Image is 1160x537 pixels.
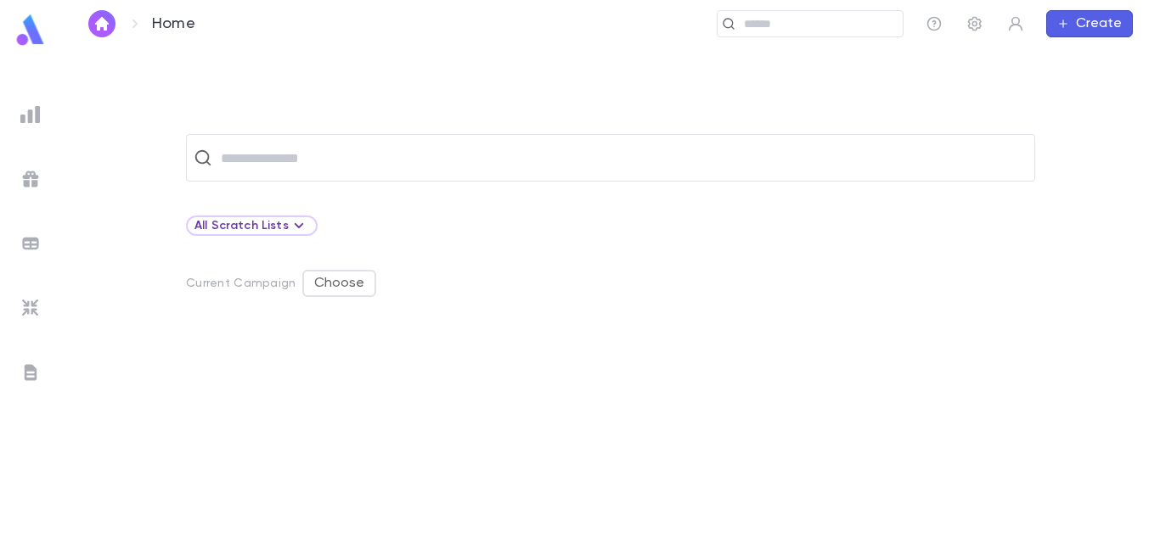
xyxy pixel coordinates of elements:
img: campaigns_grey.99e729a5f7ee94e3726e6486bddda8f1.svg [20,169,41,189]
button: Choose [302,270,376,297]
p: Home [152,14,195,33]
p: Current Campaign [186,277,296,290]
div: All Scratch Lists [186,215,318,236]
img: imports_grey.530a8a0e642e233f2baf0ef88e8c9fcb.svg [20,298,41,318]
button: Create [1046,10,1133,37]
img: logo [14,14,48,47]
img: letters_grey.7941b92b52307dd3b8a917253454ce1c.svg [20,362,41,383]
div: All Scratch Lists [194,215,309,236]
img: batches_grey.339ca447c9d9533ef1741baa751efc33.svg [20,233,41,254]
img: home_white.a664292cf8c1dea59945f0da9f25487c.svg [92,17,112,31]
img: reports_grey.c525e4749d1bce6a11f5fe2a8de1b229.svg [20,104,41,125]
